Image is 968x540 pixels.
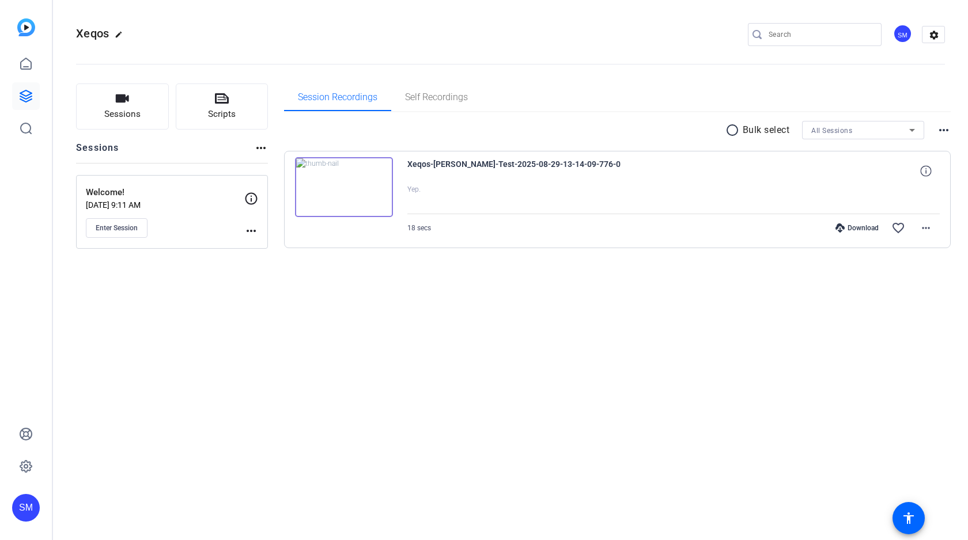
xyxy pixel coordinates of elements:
[86,200,244,210] p: [DATE] 9:11 AM
[96,223,138,233] span: Enter Session
[891,221,905,235] mat-icon: favorite_border
[86,218,148,238] button: Enter Session
[919,221,933,235] mat-icon: more_horiz
[902,511,916,525] mat-icon: accessibility
[769,28,872,41] input: Search
[86,186,244,199] p: Welcome!
[405,93,468,102] span: Self Recordings
[298,93,377,102] span: Session Recordings
[76,26,109,40] span: Xeqos
[893,24,912,43] div: SM
[893,24,913,44] ngx-avatar: Stefan Maucher
[811,127,852,135] span: All Sessions
[176,83,269,130] button: Scripts
[830,223,884,233] div: Download
[407,224,431,232] span: 18 secs
[295,157,393,217] img: thumb-nail
[115,31,128,44] mat-icon: edit
[76,83,169,130] button: Sessions
[76,141,119,163] h2: Sessions
[104,108,141,121] span: Sessions
[922,26,946,44] mat-icon: settings
[17,18,35,36] img: blue-gradient.svg
[407,157,621,185] span: Xeqos-[PERSON_NAME]-Test-2025-08-29-13-14-09-776-0
[208,108,236,121] span: Scripts
[12,494,40,522] div: SM
[937,123,951,137] mat-icon: more_horiz
[743,123,790,137] p: Bulk select
[254,141,268,155] mat-icon: more_horiz
[725,123,743,137] mat-icon: radio_button_unchecked
[244,224,258,238] mat-icon: more_horiz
